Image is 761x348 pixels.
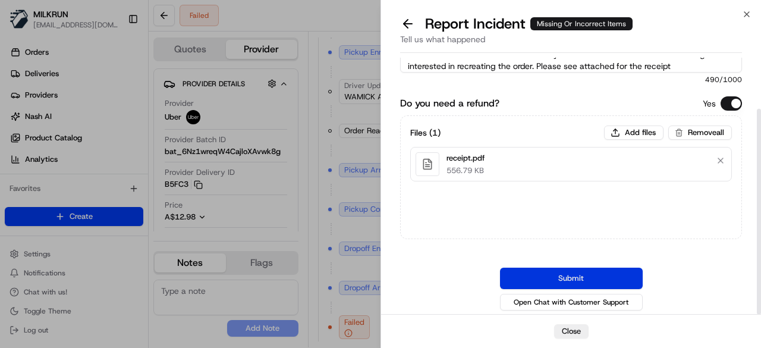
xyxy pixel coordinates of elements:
[400,33,742,53] div: Tell us what happened
[554,324,589,338] button: Close
[668,126,732,140] button: Removeall
[703,98,716,109] p: Yes
[400,75,742,84] span: 490 /1000
[500,268,643,289] button: Submit
[425,14,633,33] p: Report Incident
[446,165,485,176] p: 556.79 KB
[712,152,729,169] button: Remove file
[410,127,441,139] h3: Files ( 1 )
[446,152,485,164] p: receipt.pdf
[400,96,499,111] label: Do you need a refund?
[604,126,663,140] button: Add files
[500,294,643,311] button: Open Chat with Customer Support
[530,17,633,30] div: Missing Or Incorrect Items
